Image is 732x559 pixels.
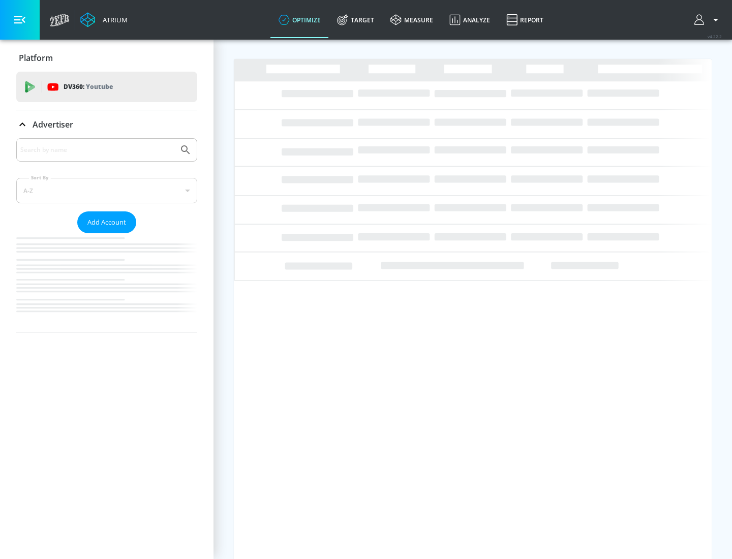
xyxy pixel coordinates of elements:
[16,138,197,332] div: Advertiser
[29,174,51,181] label: Sort By
[33,119,73,130] p: Advertiser
[77,211,136,233] button: Add Account
[16,178,197,203] div: A-Z
[64,81,113,92] p: DV360:
[16,233,197,332] nav: list of Advertiser
[270,2,329,38] a: optimize
[498,2,552,38] a: Report
[441,2,498,38] a: Analyze
[20,143,174,157] input: Search by name
[382,2,441,38] a: measure
[80,12,128,27] a: Atrium
[16,72,197,102] div: DV360: Youtube
[19,52,53,64] p: Platform
[16,110,197,139] div: Advertiser
[87,216,126,228] span: Add Account
[708,34,722,39] span: v 4.22.2
[329,2,382,38] a: Target
[16,44,197,72] div: Platform
[86,81,113,92] p: Youtube
[99,15,128,24] div: Atrium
